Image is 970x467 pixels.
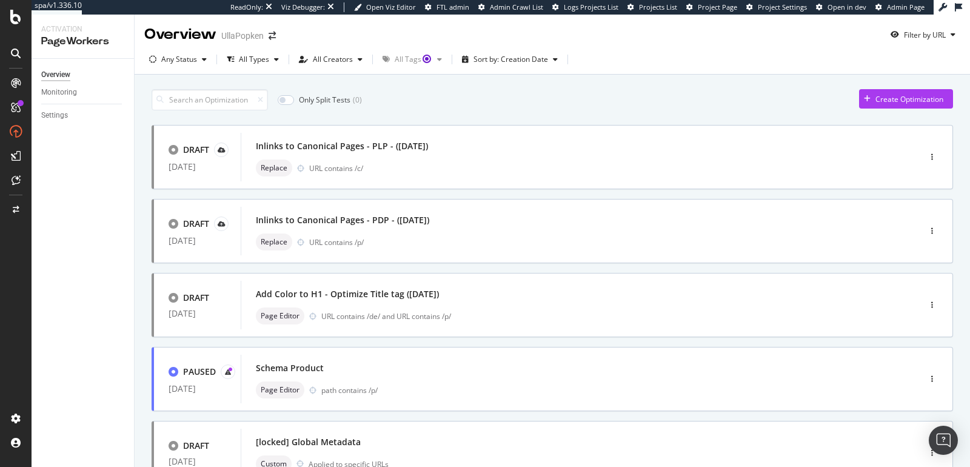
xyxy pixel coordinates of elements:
div: Settings [41,109,68,122]
div: Open Intercom Messenger [929,426,958,455]
div: [locked] Global Metadata [256,436,361,448]
button: Create Optimization [859,89,953,109]
a: Project Settings [746,2,807,12]
div: URL contains /de/ and URL contains /p/ [321,311,868,321]
a: Admin Crawl List [478,2,543,12]
div: Overview [144,24,216,45]
div: DRAFT [183,144,209,156]
div: All Tags [395,56,432,63]
div: neutral label [256,160,292,176]
div: DRAFT [183,292,209,304]
div: All Types [239,56,269,63]
span: Replace [261,164,287,172]
button: All Creators [294,50,367,69]
div: Schema Product [256,362,324,374]
div: arrow-right-arrow-left [269,32,276,40]
span: Replace [261,238,287,246]
a: Settings [41,109,125,122]
button: Sort by: Creation Date [457,50,563,69]
div: UllaPopken [221,30,264,42]
div: Any Status [161,56,197,63]
div: URL contains /c/ [309,163,868,173]
div: Filter by URL [904,30,946,40]
div: [DATE] [169,384,226,394]
div: Overview [41,69,70,81]
span: FTL admin [436,2,469,12]
div: neutral label [256,233,292,250]
a: Open in dev [816,2,866,12]
div: Only Split Tests [299,95,350,105]
div: [DATE] [169,236,226,246]
span: Page Editor [261,312,299,320]
div: Activation [41,24,124,35]
div: ReadOnly: [230,2,263,12]
span: Project Page [698,2,737,12]
span: Open Viz Editor [366,2,416,12]
div: [DATE] [169,309,226,318]
div: DRAFT [183,218,209,230]
div: neutral label [256,307,304,324]
span: Page Editor [261,386,299,394]
a: Project Page [686,2,737,12]
span: Project Settings [758,2,807,12]
span: Open in dev [828,2,866,12]
div: [DATE] [169,457,226,466]
div: Monitoring [41,86,77,99]
div: Create Optimization [875,94,943,104]
input: Search an Optimization [152,89,268,110]
div: ( 0 ) [353,95,362,105]
a: Projects List [627,2,677,12]
div: Sort by: Creation Date [473,56,548,63]
span: Projects List [639,2,677,12]
div: PageWorkers [41,35,124,49]
button: Any Status [144,50,212,69]
div: All Creators [313,56,353,63]
button: All Types [222,50,284,69]
a: Overview [41,69,125,81]
div: Viz Debugger: [281,2,325,12]
a: Logs Projects List [552,2,618,12]
div: Add Color to H1 - Optimize Title tag ([DATE]) [256,288,439,300]
div: Tooltip anchor [421,53,432,64]
div: neutral label [256,381,304,398]
a: Monitoring [41,86,125,99]
div: PAUSED [183,366,216,378]
div: DRAFT [183,440,209,452]
div: Inlinks to Canonical Pages - PLP - ([DATE]) [256,140,428,152]
span: Admin Page [887,2,925,12]
button: Filter by URL [886,25,960,44]
a: Open Viz Editor [354,2,416,12]
div: URL contains /p/ [309,237,868,247]
button: All TagsTooltip anchor [378,50,447,69]
div: Inlinks to Canonical Pages - PDP - ([DATE]) [256,214,429,226]
span: Admin Crawl List [490,2,543,12]
span: Logs Projects List [564,2,618,12]
a: FTL admin [425,2,469,12]
div: path contains /p/ [321,385,868,395]
div: [DATE] [169,162,226,172]
a: Admin Page [875,2,925,12]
